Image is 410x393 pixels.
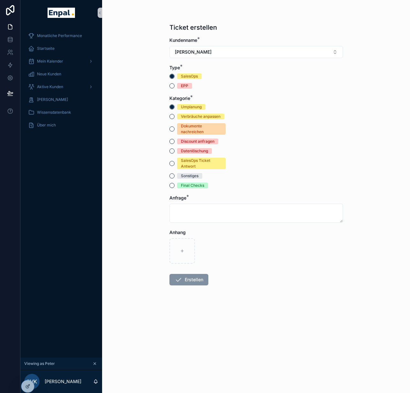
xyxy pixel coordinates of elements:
[48,8,75,18] img: App logo
[181,73,198,79] div: SalesOps
[37,97,68,102] span: [PERSON_NAME]
[37,84,63,89] span: Aktive Kunden
[24,361,55,366] span: Viewing as Peter
[181,139,214,144] div: Discount anfragen
[24,119,98,131] a: Über mich
[37,59,63,64] span: Mein Kalender
[169,95,190,101] span: Kategorie
[24,94,98,105] a: [PERSON_NAME]
[24,81,98,93] a: Aktive Kunden
[20,26,102,139] div: scrollable content
[181,123,222,135] div: Dokumente nachreichen
[24,43,98,54] a: Startseite
[169,46,343,58] button: Select Button
[37,33,82,38] span: Monatliche Performance
[169,65,180,70] span: Type
[37,123,56,128] span: Über mich
[181,114,220,119] div: Verbräuche anpassen
[169,23,217,32] h1: Ticket erstellen
[24,56,98,67] a: Mein Kalender
[181,173,198,179] div: Sonstiges
[181,83,188,89] div: EPP
[181,148,208,154] div: Datenlöschung
[24,30,98,42] a: Monatliche Performance
[181,158,222,169] div: SalesOps Ticket Antwort
[169,230,186,235] span: Anhang
[181,104,202,110] div: Umplanung
[37,72,61,77] span: Neue Kunden
[175,49,212,55] span: [PERSON_NAME]
[24,107,98,118] a: Wissensdatenbank
[37,110,71,115] span: Wissensdatenbank
[169,195,186,200] span: Anfrage
[37,46,55,51] span: Startseite
[24,68,98,80] a: Neue Kunden
[27,378,37,385] span: PvK
[45,378,81,385] p: [PERSON_NAME]
[181,183,204,188] div: Final Checks
[169,37,197,43] span: Kundenname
